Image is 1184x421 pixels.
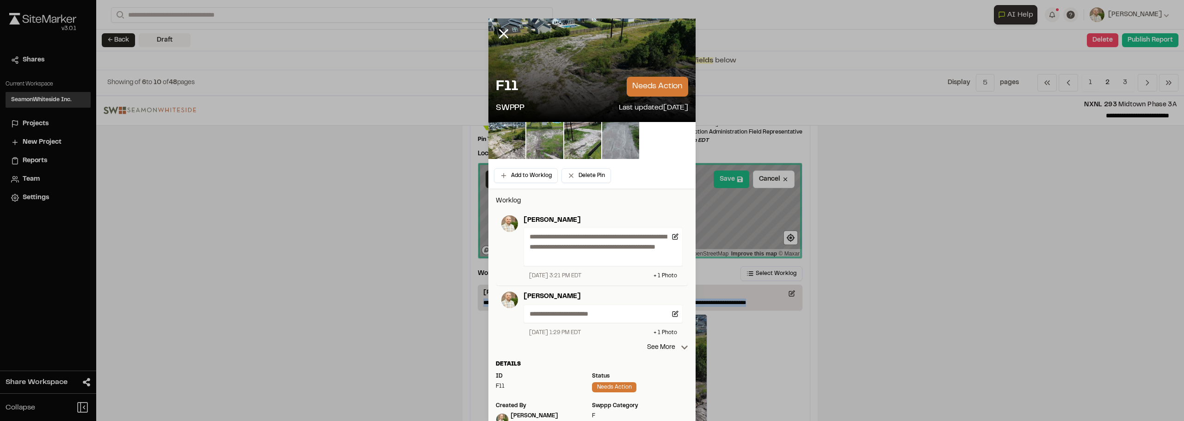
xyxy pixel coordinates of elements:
[501,292,518,308] img: photo
[496,196,688,206] p: Worklog
[496,78,518,96] p: F11
[529,329,581,337] div: [DATE] 1:29 PM EDT
[496,402,592,410] div: Created by
[494,168,558,183] button: Add to Worklog
[524,292,683,302] p: [PERSON_NAME]
[496,382,592,390] div: F11
[524,215,683,226] p: [PERSON_NAME]
[561,168,611,183] button: Delete Pin
[511,412,558,420] div: [PERSON_NAME]
[654,272,677,280] div: + 1 Photo
[496,360,688,368] div: Details
[526,122,563,159] img: file
[488,122,525,159] img: file
[592,402,688,410] div: swppp category
[654,329,677,337] div: + 1 Photo
[592,412,688,420] div: F
[602,122,639,159] img: file
[592,372,688,380] div: Status
[619,102,688,115] p: Last updated [DATE]
[496,372,592,380] div: ID
[627,77,688,97] p: needs action
[501,215,518,232] img: photo
[496,102,524,115] p: SWPPP
[647,342,688,353] p: See More
[529,272,581,280] div: [DATE] 3:21 PM EDT
[592,382,636,392] div: needs action
[564,122,601,159] img: file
